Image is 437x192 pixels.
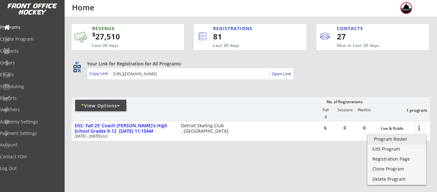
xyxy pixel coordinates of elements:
div: qr [73,61,81,65]
div: Last 30 days [92,43,156,48]
div: 27 [337,31,376,42]
div: No. of Registrations [325,100,364,104]
div: Full [316,108,335,112]
a: Registration Page [368,155,426,164]
div: View Options [75,103,126,109]
div: 6 [316,115,335,119]
div: Copy Link [89,71,109,76]
div: Edit Program [372,147,421,151]
a: Open Link [272,69,292,78]
button: more_vert [414,123,424,133]
a: Edit Program [368,145,426,154]
div: 0 [355,126,374,130]
div: DSC: Fall 25' Coach [PERSON_NAME]'s High School Grades 9-12 [DATE] 11:15AM [75,123,174,134]
div: Last 30 days [213,43,280,48]
div: 6 [316,126,335,130]
div: 81 [213,31,285,42]
div: 1 program [394,107,427,113]
div: 27,510 [92,31,164,42]
div: New in Last 30 days [337,43,399,48]
div: Waitlist [354,108,374,112]
div: REVENUE [92,25,156,32]
a: Program Roster [368,135,426,145]
div: Your Link for Registration for All Programs: [87,61,411,67]
div: 0 [335,126,354,130]
div: Sessions [335,108,354,112]
div: Delete Program [372,177,421,181]
div: REGISTRATIONS [213,25,279,32]
div: Clone Program [372,167,421,171]
div: Open Link [272,71,292,77]
sup: $ [92,30,95,38]
div: Detroit Skating Club , [GEOGRAPHIC_DATA] [181,123,231,134]
div: CONTACTS [337,25,366,32]
div: Live & Public [381,126,411,131]
em: 2025 [100,134,108,138]
div: Registration Page [372,157,421,161]
div: Program Roster [374,137,420,141]
button: qr_code [72,64,82,73]
div: [DATE] - [DATE] [75,134,172,138]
